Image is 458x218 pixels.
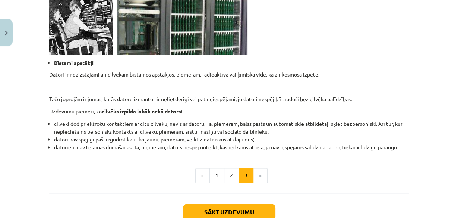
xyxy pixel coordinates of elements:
[209,168,224,183] button: 1
[224,168,239,183] button: 2
[54,59,94,66] strong: Bīstami apstākļi
[49,71,409,78] p: Datori ir neaizstājami arī cilvēkam bīstamos apstākļos, piemēram, radioaktīvā vai ķīmiskā vidē, k...
[54,120,409,136] li: cilvēki dod priekšroku kontaktiem ar citu cilvēku, nevis ar datoru. Tā, piemēram, balss pasts un ...
[195,168,210,183] button: «
[54,136,409,143] li: datori nav spējīgi paši izgudrot kaut ko jaunu, piemēram, veikt zinātniskus atklājumus;
[5,31,8,35] img: icon-close-lesson-0947bae3869378f0d4975bcd49f059093ad1ed9edebbc8119c70593378902aed.svg
[49,95,409,103] p: Taču joprojām ir jomas, kurās datoru izmantot ir nelietderīgi vai pat neiespējami, jo datori nesp...
[49,168,409,183] nav: Page navigation example
[49,108,409,115] p: Uzdevumu piemēri, ko
[239,168,253,183] button: 3
[54,143,409,151] li: datoriem nav tēlainās domāšanas. Tā, piemēram, dators nespēj noteikt, kas redzams attēlā, ja nav ...
[102,108,182,115] strong: cilvēks izpilda labāk nekā dators:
